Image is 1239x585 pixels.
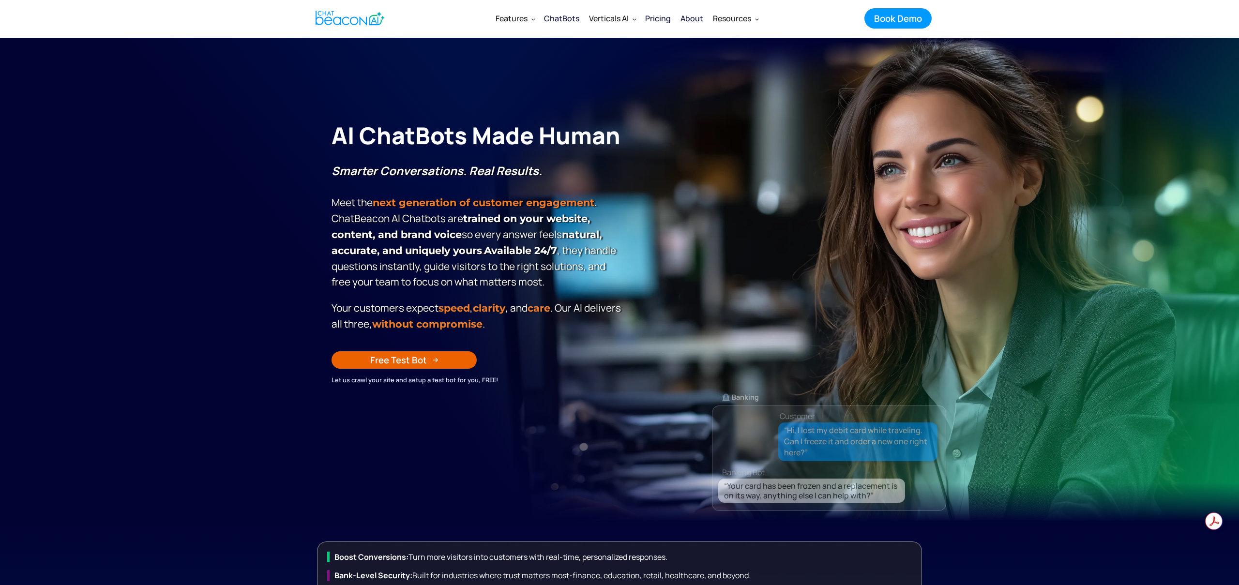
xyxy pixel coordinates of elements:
[433,357,438,363] img: Arrow
[784,425,932,459] div: “Hi, I lost my debit card while traveling. Can I freeze it and order a new one right here?”
[327,570,917,581] div: Built for industries where trust matters most-finance, education, retail, healthcare, and beyond.
[496,12,528,25] div: Features
[874,12,922,25] div: Book Demo
[755,17,759,21] img: Dropdown
[633,17,636,21] img: Dropdown
[484,244,557,256] strong: Available 24/7
[712,390,946,404] div: 🏦 Banking
[372,318,483,330] span: without compromise
[589,12,629,25] div: Verticals AI
[307,6,390,30] a: home
[373,196,594,209] strong: next generation of customer engagement
[334,552,408,562] strong: Boost Conversions:
[713,12,751,25] div: Resources
[708,7,763,30] div: Resources
[491,7,539,30] div: Features
[332,120,624,151] h1: AI ChatBots Made Human
[544,12,579,25] div: ChatBots
[780,409,815,423] div: Customer
[864,8,932,29] a: Book Demo
[531,17,535,21] img: Dropdown
[528,302,550,314] span: care
[332,300,624,332] p: Your customers expect , , and . Our Al delivers all three, .
[438,302,470,314] strong: speed
[370,354,427,366] div: Free Test Bot
[473,302,505,314] span: clarity
[332,375,624,385] div: Let us crawl your site and setup a test bot for you, FREE!
[332,163,542,179] strong: Smarter Conversations. Real Results.
[676,6,708,31] a: About
[539,6,584,31] a: ChatBots
[332,163,624,289] p: Meet the . ChatBeacon Al Chatbots are so every answer feels , they handle questions instantly, gu...
[327,552,917,562] div: Turn more visitors into customers with real-time, personalized responses.
[645,12,671,25] div: Pricing
[334,570,412,581] strong: Bank-Level Security:
[640,6,676,31] a: Pricing
[332,351,477,369] a: Free Test Bot
[584,7,640,30] div: Verticals AI
[680,12,703,25] div: About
